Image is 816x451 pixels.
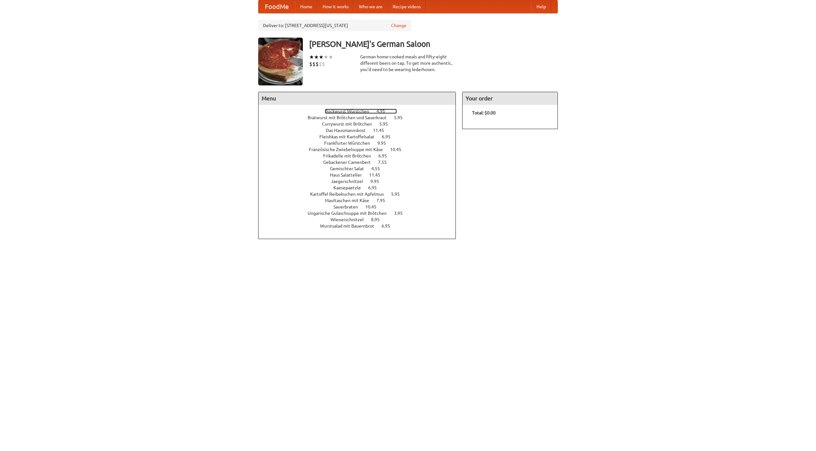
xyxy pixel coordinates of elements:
[326,128,372,133] span: Das Hausmannskost
[394,211,409,216] span: 3.95
[322,121,378,127] span: Currywurst mit Brötchen
[319,61,322,68] li: $
[378,153,393,158] span: 6.95
[316,61,319,68] li: $
[319,134,381,139] span: Fleishkas mit Kartoffelsalat
[370,179,385,184] span: 9.95
[382,223,397,229] span: 6.95
[314,54,319,61] li: ★
[317,0,354,13] a: How it works
[319,134,402,139] a: Fleishkas mit Kartoffelsalat 6.95
[323,153,377,158] span: Frikadelle mit Brötchen
[331,179,369,184] span: Jaegerschnitzel
[324,141,398,146] a: Frankfurter Würstchen 9.95
[309,61,312,68] li: $
[331,179,391,184] a: Jaegerschnitzel 9.95
[322,61,325,68] li: $
[258,20,411,31] div: Deliver to: [STREET_ADDRESS][US_STATE]
[325,109,375,114] span: Bockwurst Würstchen
[368,185,383,190] span: 6.95
[394,115,409,120] span: 5.95
[371,217,386,222] span: 8.95
[319,54,324,61] li: ★
[388,0,426,13] a: Recipe videos
[333,185,367,190] span: Kaesepaetzle
[330,172,392,178] a: Haus Salatteller 11.45
[324,54,328,61] li: ★
[371,166,386,171] span: 4.55
[379,121,394,127] span: 5.95
[333,204,364,209] span: Sauerbraten
[312,61,316,68] li: $
[308,211,393,216] span: Ungarische Gulaschsuppe mit Brötchen
[360,54,456,73] div: German home-cooked meals and fifty-eight different beers on tap. To get more authentic, you'd nee...
[309,54,314,61] li: ★
[377,141,392,146] span: 9.95
[382,134,397,139] span: 6.95
[365,204,383,209] span: 10.45
[331,217,391,222] a: Wienerschnitzel 8.95
[326,128,396,133] a: Das Hausmannskost 11.45
[376,198,391,203] span: 7.95
[258,38,303,85] img: angular.jpg
[373,128,390,133] span: 11.45
[320,223,381,229] span: Wurstsalad mit Bauernbrot
[295,0,317,13] a: Home
[391,22,406,29] a: Change
[531,0,551,13] a: Help
[324,141,376,146] span: Frankfurter Würstchen
[325,109,397,114] a: Bockwurst Würstchen 4.95
[330,172,368,178] span: Haus Salatteller
[333,185,389,190] a: Kaesepaetzle 6.95
[310,192,412,197] a: Kartoffel Reibekuchen mit Apfelmus 5.95
[323,153,399,158] a: Frikadelle mit Brötchen 6.95
[325,198,375,203] span: Maultaschen mit Käse
[309,147,413,152] a: Französische Zwiebelsuppe mit Käse 10.45
[323,160,398,165] a: Gebackener Camenbert 7.55
[390,147,408,152] span: 10.45
[330,166,392,171] a: Gemischter Salat 4.55
[331,217,370,222] span: Wienerschnitzel
[308,115,414,120] a: Bratwurst mit Brötchen und Sauerkraut 5.95
[328,54,333,61] li: ★
[463,92,557,105] h4: Your order
[259,0,295,13] a: FoodMe
[376,109,391,114] span: 4.95
[309,38,558,50] h3: [PERSON_NAME]'s German Saloon
[309,147,389,152] span: Französische Zwiebelsuppe mit Käse
[308,211,414,216] a: Ungarische Gulaschsuppe mit Brötchen 3.95
[325,198,397,203] a: Maultaschen mit Käse 7.95
[259,92,455,105] h4: Menu
[323,160,377,165] span: Gebackener Camenbert
[322,121,400,127] a: Currywurst mit Brötchen 5.95
[472,110,496,115] b: Total: $0.00
[308,115,393,120] span: Bratwurst mit Brötchen und Sauerkraut
[369,172,387,178] span: 11.45
[378,160,393,165] span: 7.55
[354,0,388,13] a: Who we are
[333,204,388,209] a: Sauerbraten 10.45
[320,223,402,229] a: Wurstsalad mit Bauernbrot 6.95
[310,192,390,197] span: Kartoffel Reibekuchen mit Apfelmus
[391,192,406,197] span: 5.95
[330,166,370,171] span: Gemischter Salat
